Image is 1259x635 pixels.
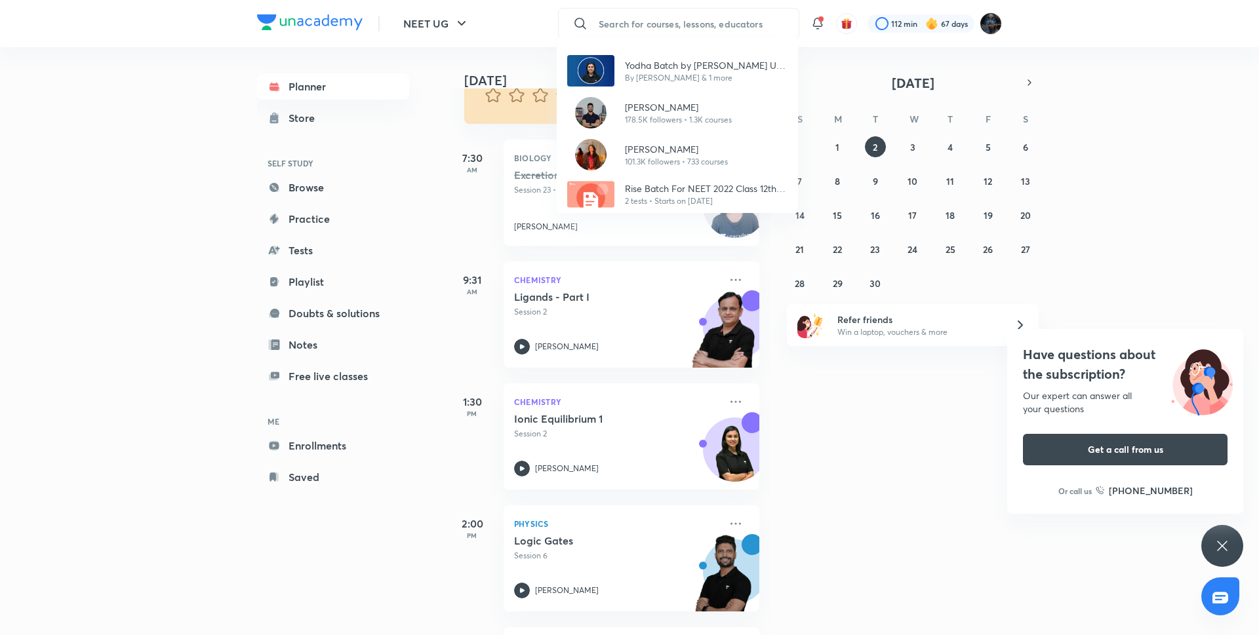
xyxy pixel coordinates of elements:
[1109,484,1193,497] h6: [PHONE_NUMBER]
[625,142,728,156] p: [PERSON_NAME]
[625,195,788,207] p: 2 tests • Starts on [DATE]
[557,92,798,134] a: Avatar[PERSON_NAME]178.5K followers • 1.3K courses
[557,134,798,176] a: Avatar[PERSON_NAME]101.3K followers • 733 courses
[1161,345,1243,415] img: ttu_illustration_new.svg
[557,176,798,213] a: Rise Batch For NEET 2022 Class 12th & Droppers2 tests • Starts on [DATE]
[1023,434,1228,465] button: Get a call from us
[557,50,798,92] a: AvatarYodha Batch by [PERSON_NAME] UG - 2026By [PERSON_NAME] & 1 more
[625,156,728,168] p: 101.3K followers • 733 courses
[625,100,732,114] p: [PERSON_NAME]
[567,55,614,87] img: Avatar
[625,182,788,195] p: Rise Batch For NEET 2022 Class 12th & Droppers
[1058,485,1092,497] p: Or call us
[625,58,788,72] p: Yodha Batch by [PERSON_NAME] UG - 2026
[1096,484,1193,497] a: [PHONE_NUMBER]
[1023,345,1228,384] h4: Have questions about the subscription?
[575,97,607,128] img: Avatar
[1023,389,1228,415] div: Our expert can answer all your questions
[625,114,732,126] p: 178.5K followers • 1.3K courses
[575,139,607,170] img: Avatar
[625,72,788,84] p: By [PERSON_NAME] & 1 more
